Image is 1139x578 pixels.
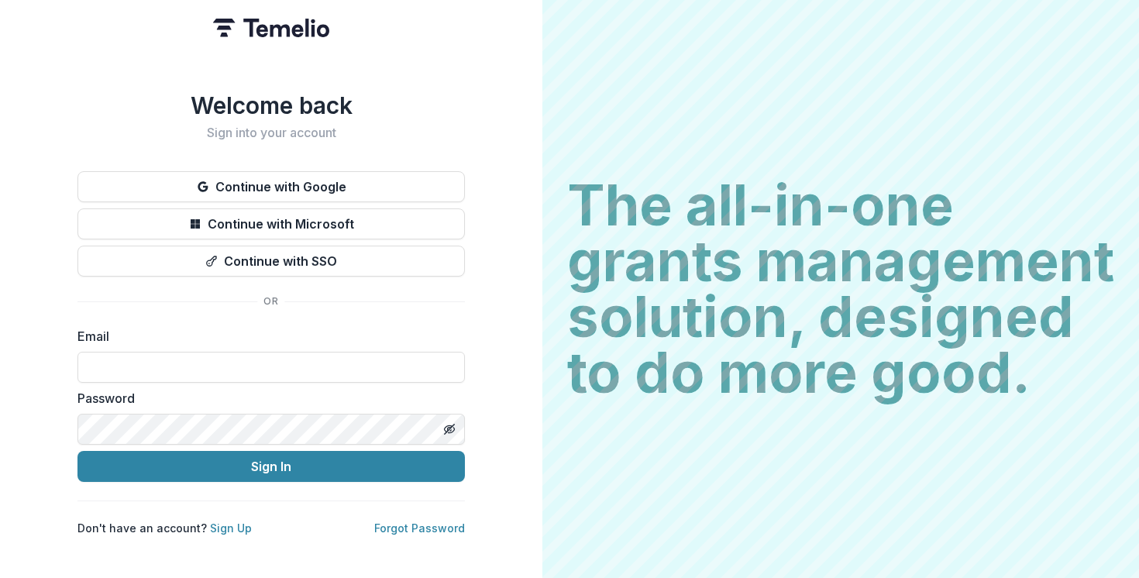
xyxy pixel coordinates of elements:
[77,389,456,408] label: Password
[210,521,252,535] a: Sign Up
[77,91,465,119] h1: Welcome back
[77,327,456,346] label: Email
[77,171,465,202] button: Continue with Google
[77,126,465,140] h2: Sign into your account
[77,451,465,482] button: Sign In
[213,19,329,37] img: Temelio
[374,521,465,535] a: Forgot Password
[77,208,465,239] button: Continue with Microsoft
[77,520,252,536] p: Don't have an account?
[437,417,462,442] button: Toggle password visibility
[77,246,465,277] button: Continue with SSO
